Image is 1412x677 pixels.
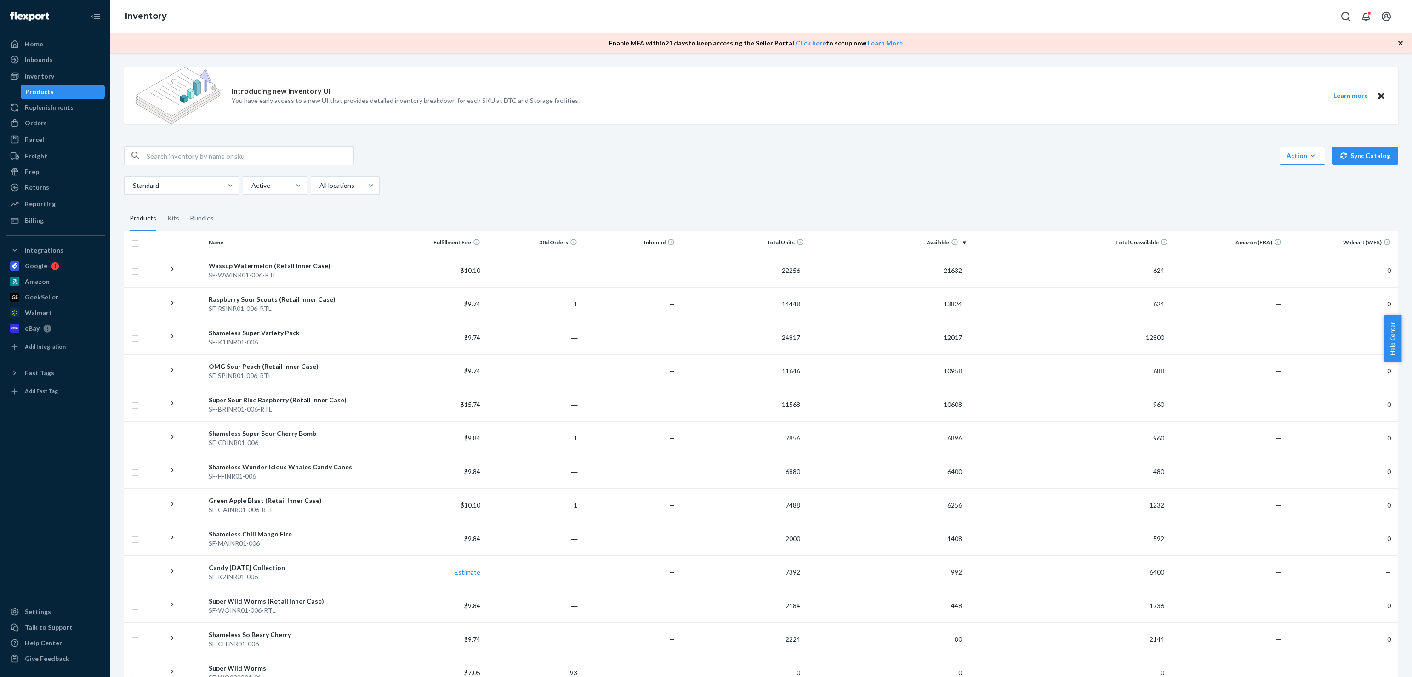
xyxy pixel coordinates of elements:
[209,438,383,447] div: SF-CBINR01-006
[6,213,105,228] a: Billing
[1337,7,1355,26] button: Open Search Box
[484,231,581,254] th: 30d Orders
[669,434,675,442] span: —
[6,37,105,51] a: Home
[1285,488,1398,522] td: 0
[868,39,903,47] a: Learn More
[782,501,804,509] span: 7488
[1285,455,1398,488] td: 0
[1172,231,1285,254] th: Amazon (FBA)
[461,266,480,274] span: $10.10
[209,572,383,581] div: SF-K2INR01-006
[25,277,50,286] div: Amazon
[25,55,53,64] div: Inbounds
[1146,602,1168,609] span: 1736
[1276,535,1281,542] span: —
[1157,669,1168,677] span: 0
[464,635,480,643] span: $9.74
[1150,266,1168,274] span: 624
[1377,7,1395,26] button: Open account menu
[1150,401,1168,408] span: 960
[669,401,675,408] span: —
[1276,468,1281,475] span: —
[778,333,804,341] span: 24817
[232,96,580,105] p: You have early access to a new UI that provides detailed inventory breakdown for each SKU at DTC ...
[1150,367,1168,375] span: 688
[808,231,969,254] th: Available
[86,7,105,26] button: Close Navigation
[484,589,581,622] td: ―
[484,522,581,555] td: ―
[484,254,581,287] td: ―
[209,328,383,338] div: Shameless Super Variety Pack
[6,116,105,130] a: Orders
[1276,602,1281,609] span: —
[669,568,675,576] span: —
[25,152,47,161] div: Freight
[25,167,39,176] div: Prep
[464,367,480,375] span: $9.74
[25,368,54,378] div: Fast Tags
[669,266,675,274] span: —
[1287,151,1318,160] div: Action
[464,602,480,609] span: $9.84
[484,622,581,656] td: ―
[251,181,251,190] input: Active
[1276,501,1281,509] span: —
[1384,315,1401,362] button: Help Center
[209,664,383,673] div: Super WIld Worms
[25,103,74,112] div: Replenishments
[6,243,105,258] button: Integrations
[1285,321,1398,354] td: 0
[6,52,105,67] a: Inbounds
[21,85,105,99] a: Products
[147,147,353,165] input: Search inventory by name or sku
[1285,287,1398,321] td: 0
[940,266,966,274] span: 21632
[118,3,174,30] ol: breadcrumbs
[25,308,52,317] div: Walmart
[951,635,966,643] span: 80
[209,371,383,380] div: SF-SPINR01-006-RTL
[25,623,73,632] div: Talk to Support
[782,635,804,643] span: 2224
[1285,522,1398,555] td: 0
[6,636,105,650] a: Help Center
[6,149,105,164] a: Freight
[209,304,383,313] div: SF-RSINR01-006-RTL
[135,67,221,124] img: new-reports-banner-icon.82668bd98b6a51aee86340f2a7b77ae3.png
[1276,300,1281,308] span: —
[209,505,383,514] div: SF-GAINR01-006-RTL
[1285,354,1398,388] td: 0
[1276,266,1281,274] span: —
[6,384,105,399] a: Add Fast Tag
[669,333,675,341] span: —
[1357,7,1375,26] button: Open notifications
[6,274,105,289] a: Amazon
[484,321,581,354] td: ―
[1385,669,1391,677] span: —
[947,568,966,576] span: 992
[6,259,105,273] a: Google
[796,39,826,47] a: Click here
[6,197,105,211] a: Reporting
[209,405,383,414] div: SF-BRINR01-006-RTL
[25,246,63,255] div: Integrations
[209,639,383,649] div: SF-CHINR01-006
[190,206,214,231] div: Bundles
[25,72,54,81] div: Inventory
[6,164,105,179] a: Prep
[1150,535,1168,542] span: 592
[25,293,58,302] div: GeekSeller
[464,333,480,341] span: $9.74
[209,472,383,481] div: SF-FFINR01-006
[464,669,480,677] span: $7.05
[319,181,319,190] input: All locations
[167,206,179,231] div: Kits
[669,535,675,542] span: —
[1146,635,1168,643] span: 2144
[1285,388,1398,421] td: 0
[778,300,804,308] span: 14448
[581,231,678,254] th: Inbound
[6,366,105,380] button: Fast Tags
